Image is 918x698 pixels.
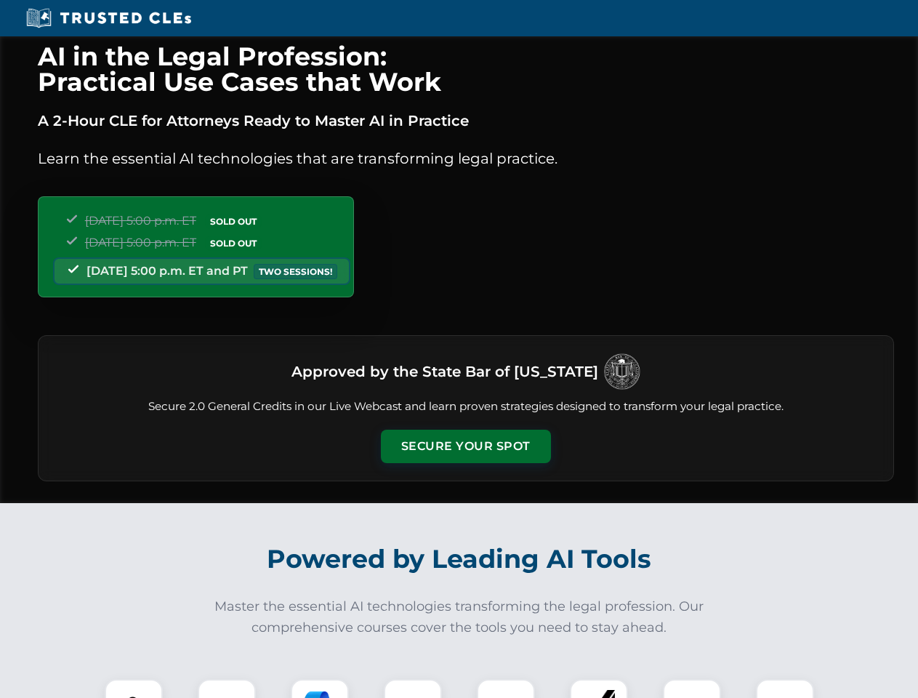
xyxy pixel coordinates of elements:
h3: Approved by the State Bar of [US_STATE] [291,358,598,385]
button: Secure Your Spot [381,430,551,463]
p: Master the essential AI technologies transforming the legal profession. Our comprehensive courses... [205,596,714,638]
h2: Powered by Leading AI Tools [57,534,862,585]
img: Logo [604,353,640,390]
span: SOLD OUT [205,214,262,229]
img: Trusted CLEs [22,7,196,29]
h1: AI in the Legal Profession: Practical Use Cases that Work [38,44,894,95]
p: Secure 2.0 General Credits in our Live Webcast and learn proven strategies designed to transform ... [56,398,876,415]
span: [DATE] 5:00 p.m. ET [85,236,196,249]
p: Learn the essential AI technologies that are transforming legal practice. [38,147,894,170]
span: SOLD OUT [205,236,262,251]
span: [DATE] 5:00 p.m. ET [85,214,196,228]
p: A 2-Hour CLE for Attorneys Ready to Master AI in Practice [38,109,894,132]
